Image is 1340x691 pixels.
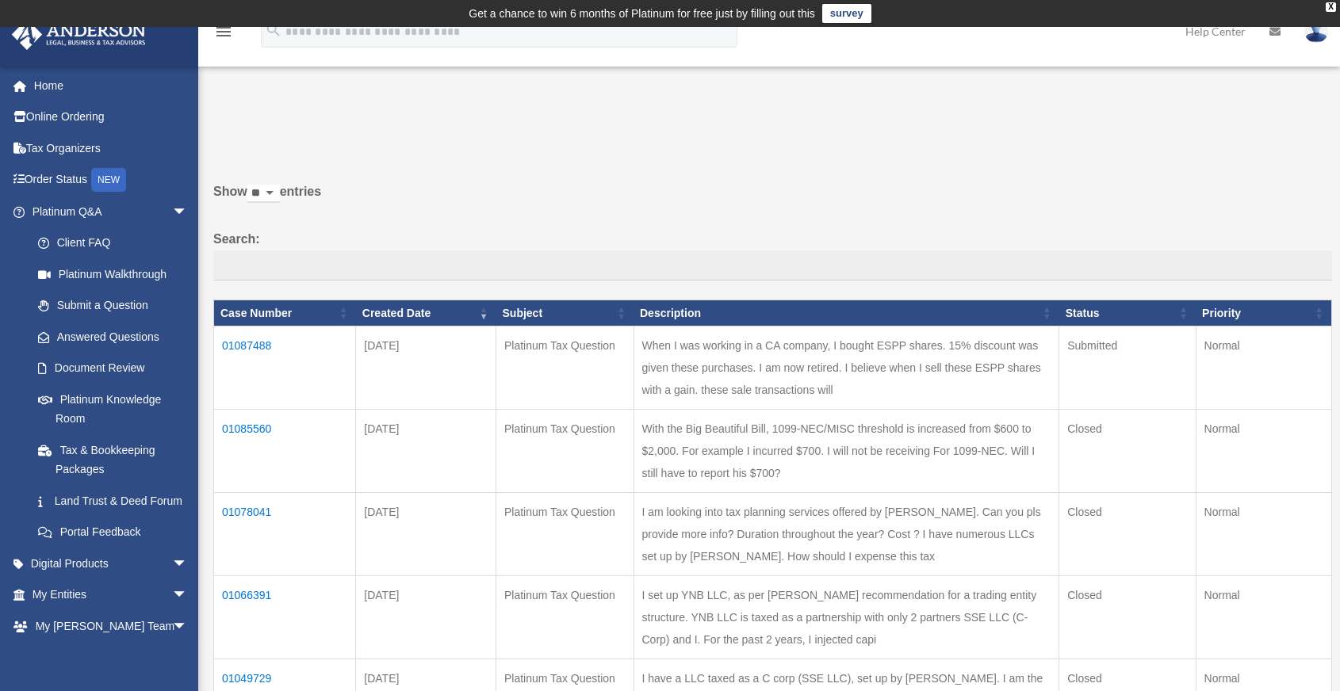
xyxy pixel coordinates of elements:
[213,250,1332,281] input: Search:
[214,28,233,41] a: menu
[1326,2,1336,12] div: close
[356,493,496,576] td: [DATE]
[213,228,1332,281] label: Search:
[22,227,204,259] a: Client FAQ
[214,326,356,410] td: 01087488
[634,493,1059,576] td: I am looking into tax planning services offered by [PERSON_NAME]. Can you pls provide more info? ...
[91,168,126,192] div: NEW
[1196,493,1331,576] td: Normal
[634,576,1059,659] td: I set up YNB LLC, as per [PERSON_NAME] recommendation for a trading entity structure. YNB LLC is ...
[11,70,212,101] a: Home
[1059,576,1196,659] td: Closed
[496,326,634,410] td: Platinum Tax Question
[356,410,496,493] td: [DATE]
[469,4,815,23] div: Get a chance to win 6 months of Platinum for free just by filling out this
[22,258,204,290] a: Platinum Walkthrough
[172,196,204,228] span: arrow_drop_down
[214,493,356,576] td: 01078041
[1059,326,1196,410] td: Submitted
[634,410,1059,493] td: With the Big Beautiful Bill, 1099-NEC/MISC threshold is increased from $600 to $2,000. For exampl...
[1059,300,1196,326] th: Status: activate to sort column ascending
[496,493,634,576] td: Platinum Tax Question
[356,576,496,659] td: [DATE]
[214,410,356,493] td: 01085560
[11,579,212,611] a: My Entitiesarrow_drop_down
[172,610,204,643] span: arrow_drop_down
[214,576,356,659] td: 01066391
[11,196,204,227] a: Platinum Q&Aarrow_drop_down
[11,548,212,579] a: Digital Productsarrow_drop_down
[265,21,282,39] i: search
[356,300,496,326] th: Created Date: activate to sort column ascending
[172,548,204,580] span: arrow_drop_down
[1196,326,1331,410] td: Normal
[496,576,634,659] td: Platinum Tax Question
[22,517,204,548] a: Portal Feedback
[1304,20,1328,43] img: User Pic
[11,610,212,642] a: My [PERSON_NAME] Teamarrow_drop_down
[22,384,204,434] a: Platinum Knowledge Room
[22,290,204,322] a: Submit a Question
[1059,410,1196,493] td: Closed
[1059,493,1196,576] td: Closed
[11,132,212,164] a: Tax Organizers
[214,300,356,326] th: Case Number: activate to sort column ascending
[822,4,871,23] a: survey
[1196,300,1331,326] th: Priority: activate to sort column ascending
[22,353,204,384] a: Document Review
[247,185,280,203] select: Showentries
[213,181,1332,219] label: Show entries
[634,326,1059,410] td: When I was working in a CA company, I bought ESPP shares. 15% discount was given these purchases....
[1196,410,1331,493] td: Normal
[7,19,151,50] img: Anderson Advisors Platinum Portal
[22,434,204,485] a: Tax & Bookkeeping Packages
[634,300,1059,326] th: Description: activate to sort column ascending
[496,300,634,326] th: Subject: activate to sort column ascending
[11,164,212,197] a: Order StatusNEW
[1196,576,1331,659] td: Normal
[172,579,204,612] span: arrow_drop_down
[496,410,634,493] td: Platinum Tax Question
[11,101,212,133] a: Online Ordering
[22,485,204,517] a: Land Trust & Deed Forum
[214,22,233,41] i: menu
[22,321,196,353] a: Answered Questions
[356,326,496,410] td: [DATE]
